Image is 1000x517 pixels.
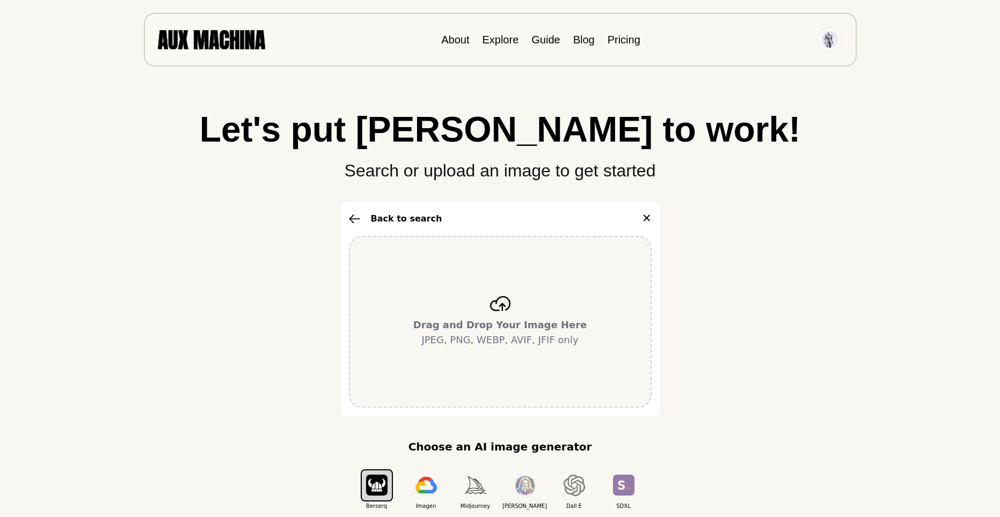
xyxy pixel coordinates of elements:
img: Dall E [564,475,585,496]
p: JPEG, PNG, WEBP, AVIF, JFIF only [413,317,587,348]
img: Leonardo [514,475,536,495]
img: Berserq [366,475,388,496]
p: Choose an AI image generator [408,439,592,455]
span: SDXL [599,502,648,510]
a: About [441,34,469,46]
span: Berserq [352,502,402,510]
a: Guide [531,34,560,46]
span: Dall E [550,502,599,510]
h1: Let's put [PERSON_NAME] to work! [21,112,979,147]
button: ✕ [642,210,652,227]
img: Imagen [415,477,437,494]
img: AUX MACHINA [158,30,265,49]
img: Midjourney [465,476,486,494]
img: SDXL [613,475,634,496]
a: Blog [573,34,595,46]
span: Midjourney [451,502,500,510]
a: Explore [482,34,519,46]
p: Search or upload an image to get started [21,147,979,183]
span: [PERSON_NAME] [500,502,550,510]
a: Pricing [608,34,640,46]
span: Imagen [402,502,451,510]
b: Drag and Drop Your Image Here [413,319,587,330]
img: Avatar [822,32,838,48]
button: Back to search [349,212,442,225]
